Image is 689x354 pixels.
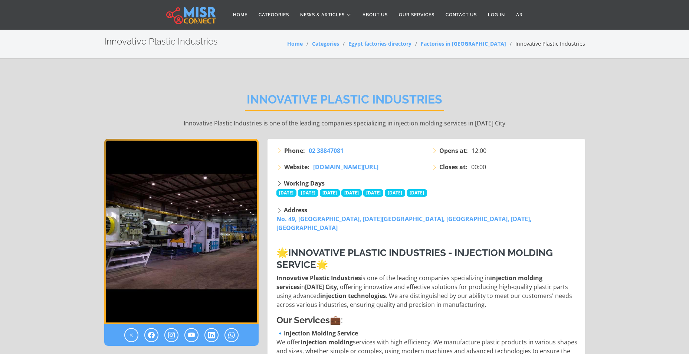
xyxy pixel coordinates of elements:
h2: Innovative Plastic Industries [104,36,218,47]
strong: [DATE] City [305,283,337,291]
a: Factories in [GEOGRAPHIC_DATA] [421,40,506,47]
span: [DATE] [276,189,297,197]
a: Egypt factories directory [348,40,411,47]
a: 02 38847081 [309,146,344,155]
p: is one of the leading companies specializing in in , offering innovative and effective solutions ... [276,273,578,309]
a: Our Services [393,8,440,22]
a: Contact Us [440,8,482,22]
strong: Closes at: [439,163,467,171]
strong: injection technologies [320,292,386,300]
strong: Address [284,206,307,214]
a: Categories [253,8,295,22]
strong: injection molding [301,338,353,346]
img: main.misr_connect [166,6,216,24]
h2: Innovative Plastic Industries [245,92,444,111]
strong: Injection Molding Service [284,329,358,337]
span: [DOMAIN_NAME][URL] [313,163,378,171]
img: Innovative Plastic Industries [104,139,259,324]
span: [DATE] [385,189,405,197]
a: AR [511,8,528,22]
a: Home [287,40,303,47]
a: Categories [312,40,339,47]
strong: injection molding services [276,274,542,291]
span: [DATE] [298,189,318,197]
a: No. 49, [GEOGRAPHIC_DATA], [DATE][GEOGRAPHIC_DATA], [GEOGRAPHIC_DATA], [DATE], [GEOGRAPHIC_DATA] [276,215,532,232]
span: [DATE] [363,189,384,197]
span: 00:00 [471,163,486,171]
strong: Our Services [276,315,330,325]
span: [DATE] [341,189,362,197]
li: Innovative Plastic Industries [506,40,585,47]
span: [DATE] [320,189,340,197]
strong: Innovative Plastic Industries [276,274,361,282]
strong: Working Days [284,179,325,187]
a: News & Articles [295,8,357,22]
a: Home [227,8,253,22]
strong: Opens at: [439,146,468,155]
p: Innovative Plastic Industries is one of the leading companies specializing in injection molding s... [104,119,585,128]
a: [DOMAIN_NAME][URL] [313,163,378,171]
a: Log in [482,8,511,22]
strong: Phone: [284,146,305,155]
h3: 🌟 🌟 [276,247,578,270]
span: 12:00 [472,146,486,155]
h4: 💼: [276,315,578,326]
span: [DATE] [407,189,427,197]
span: News & Articles [300,12,345,18]
strong: Website: [284,163,309,171]
strong: Innovative Plastic Industries - Injection Molding Service [276,247,553,270]
a: About Us [357,8,393,22]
